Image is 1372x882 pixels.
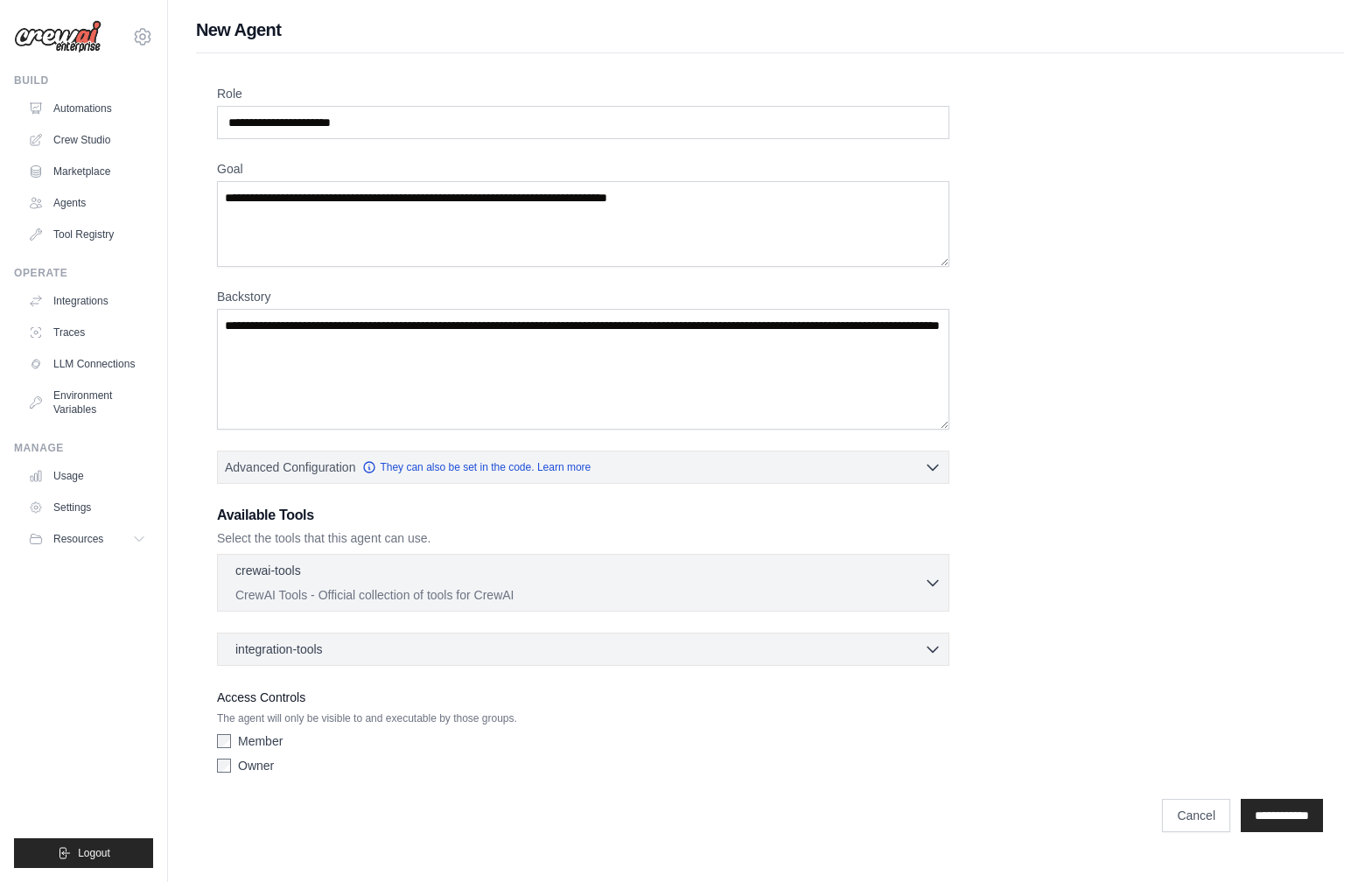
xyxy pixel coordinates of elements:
div: Build [14,73,153,87]
a: Automations [21,94,153,122]
a: Crew Studio [21,126,153,154]
p: CrewAI Tools - Official collection of tools for CrewAI [235,586,924,604]
label: Access Controls [217,687,949,708]
div: Operate [14,266,153,280]
button: Advanced Configuration They can also be set in the code. Learn more [218,451,948,483]
a: Usage [21,462,153,490]
a: Traces [21,318,153,346]
label: Owner [238,757,274,774]
button: crewai-tools CrewAI Tools - Official collection of tools for CrewAI [225,562,941,604]
p: Select the tools that this agent can use. [217,529,949,547]
h3: Available Tools [217,505,949,526]
button: integration-tools [225,640,941,658]
span: integration-tools [235,640,323,658]
a: Settings [21,493,153,521]
a: Integrations [21,287,153,315]
a: Agents [21,189,153,217]
img: Logo [14,20,101,53]
label: Role [217,85,949,102]
label: Member [238,732,283,750]
span: Logout [78,846,110,860]
label: Goal [217,160,949,178]
a: Tool Registry [21,220,153,248]
a: Marketplace [21,157,153,185]
p: crewai-tools [235,562,301,579]
a: Environment Variables [21,381,153,423]
p: The agent will only be visible to and executable by those groups. [217,711,949,725]
a: LLM Connections [21,350,153,378]
button: Logout [14,838,153,868]
button: Resources [21,525,153,553]
a: Cancel [1162,799,1230,832]
a: They can also be set in the code. Learn more [362,460,591,474]
span: Advanced Configuration [225,458,355,476]
div: Manage [14,441,153,455]
span: Resources [53,532,103,546]
h1: New Agent [196,17,1344,42]
label: Backstory [217,288,949,305]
